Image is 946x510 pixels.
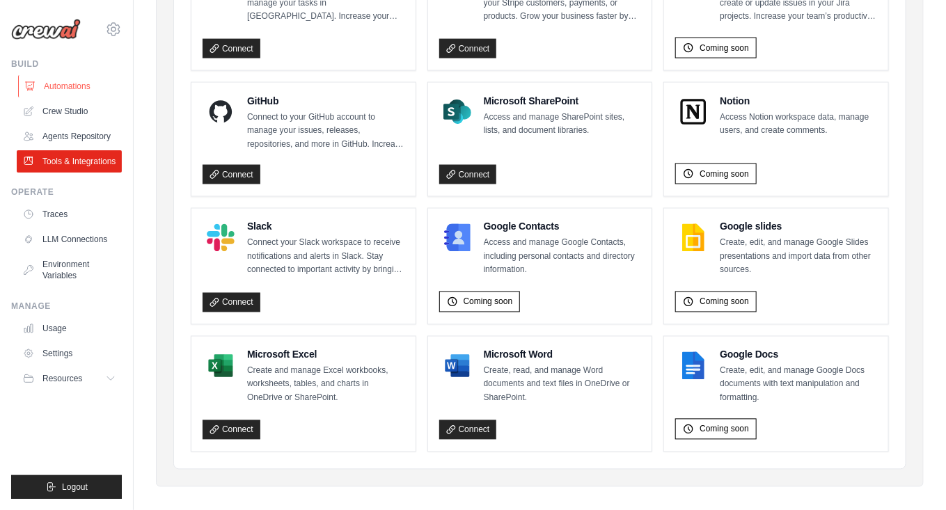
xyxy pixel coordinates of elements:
span: Coming soon [700,296,749,308]
a: Tools & Integrations [17,150,122,173]
a: Environment Variables [17,253,122,287]
div: Build [11,58,122,70]
a: Connect [439,420,497,440]
a: Agents Repository [17,125,122,148]
p: Create and manage Excel workbooks, worksheets, tables, and charts in OneDrive or SharePoint. [247,365,404,406]
p: Access and manage Google Contacts, including personal contacts and directory information. [484,237,641,278]
img: Google slides Logo [679,224,707,252]
a: Connect [203,39,260,58]
span: Logout [62,481,88,493]
img: Notion Logo [679,98,707,126]
img: Logo [11,19,81,40]
p: Create, read, and manage Word documents and text files in OneDrive or SharePoint. [484,365,641,406]
span: Coming soon [464,296,513,308]
a: Connect [203,293,260,312]
a: Connect [203,420,260,440]
h4: Slack [247,220,404,234]
a: Automations [18,75,123,97]
a: Crew Studio [17,100,122,122]
button: Logout [11,475,122,499]
h4: Google Docs [720,348,877,362]
h4: Microsoft SharePoint [484,94,641,108]
span: Coming soon [700,42,749,54]
p: Create, edit, and manage Google Slides presentations and import data from other sources. [720,237,877,278]
a: Connect [203,165,260,184]
p: Connect your Slack workspace to receive notifications and alerts in Slack. Stay connected to impo... [247,237,404,278]
a: Usage [17,317,122,340]
h4: Microsoft Word [484,348,641,362]
a: Connect [439,165,497,184]
span: Resources [42,373,82,384]
h4: Google slides [720,220,877,234]
div: Manage [11,301,122,312]
img: Microsoft Excel Logo [207,352,235,380]
img: Microsoft SharePoint Logo [443,98,471,126]
img: Microsoft Word Logo [443,352,471,380]
span: Coming soon [700,168,749,180]
p: Access Notion workspace data, manage users, and create comments. [720,111,877,138]
h4: Google Contacts [484,220,641,234]
p: Connect to your GitHub account to manage your issues, releases, repositories, and more in GitHub.... [247,111,404,152]
p: Access and manage SharePoint sites, lists, and document libraries. [484,111,641,138]
img: Google Docs Logo [679,352,707,380]
a: LLM Connections [17,228,122,250]
div: Operate [11,186,122,198]
h4: Notion [720,94,877,108]
button: Resources [17,367,122,390]
span: Coming soon [700,424,749,435]
a: Traces [17,203,122,225]
img: GitHub Logo [207,98,235,126]
a: Settings [17,342,122,365]
a: Connect [439,39,497,58]
img: Google Contacts Logo [443,224,471,252]
h4: GitHub [247,94,404,108]
h4: Microsoft Excel [247,348,404,362]
p: Create, edit, and manage Google Docs documents with text manipulation and formatting. [720,365,877,406]
img: Slack Logo [207,224,235,252]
